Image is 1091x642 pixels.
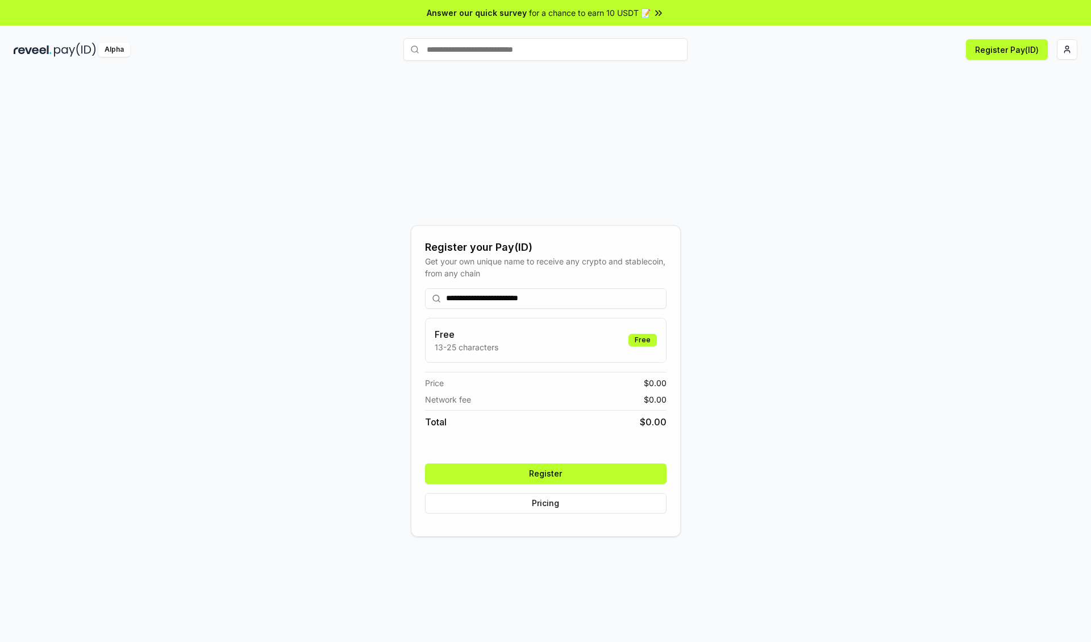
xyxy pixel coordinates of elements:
[435,328,498,341] h3: Free
[425,239,667,255] div: Register your Pay(ID)
[425,255,667,279] div: Get your own unique name to receive any crypto and stablecoin, from any chain
[425,394,471,405] span: Network fee
[425,463,667,484] button: Register
[435,341,498,353] p: 13-25 characters
[966,39,1048,60] button: Register Pay(ID)
[425,493,667,513] button: Pricing
[644,377,667,389] span: $ 0.00
[54,43,96,57] img: pay_id
[529,7,651,19] span: for a chance to earn 10 USDT 📝
[98,43,130,57] div: Alpha
[14,43,52,57] img: reveel_dark
[427,7,527,19] span: Answer our quick survey
[640,415,667,429] span: $ 0.00
[628,334,657,346] div: Free
[425,415,447,429] span: Total
[644,394,667,405] span: $ 0.00
[425,377,444,389] span: Price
